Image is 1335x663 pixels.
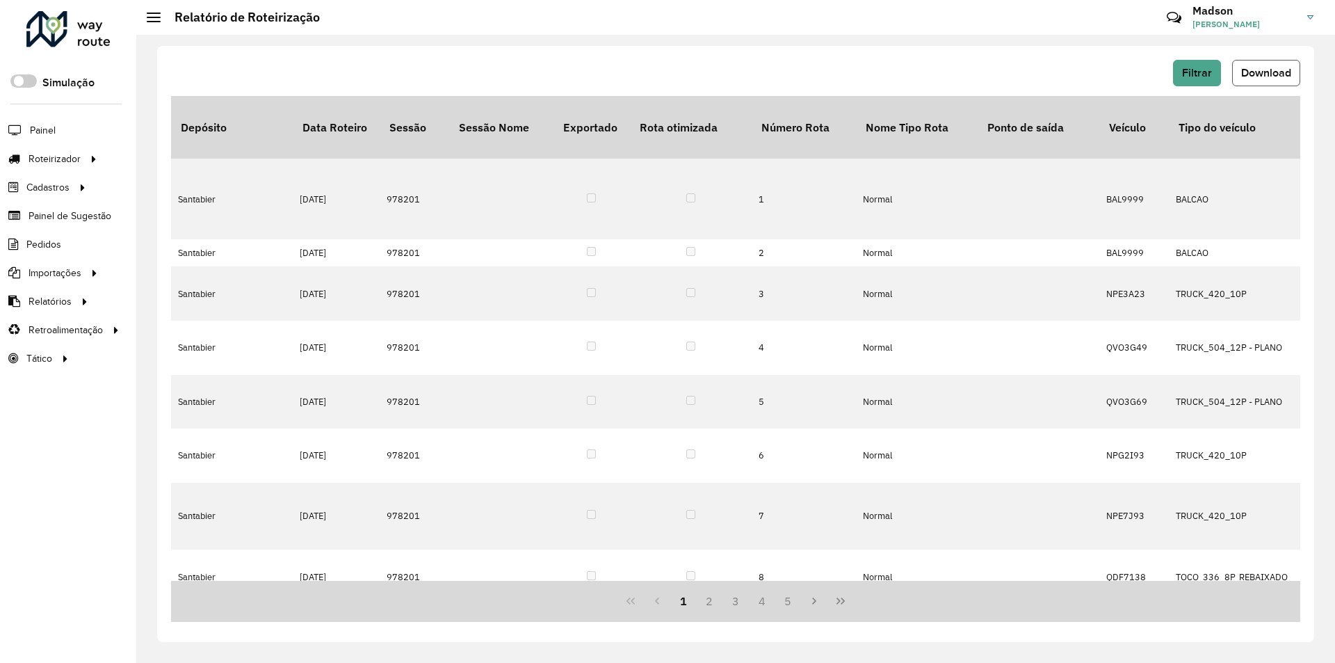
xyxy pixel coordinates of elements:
[722,588,749,614] button: 3
[1169,96,1295,159] th: Tipo do veículo
[161,10,320,25] h2: Relatório de Roteirização
[752,429,856,483] td: 6
[1159,3,1189,33] a: Contato Rápido
[856,266,978,321] td: Normal
[380,266,449,321] td: 978201
[1169,266,1295,321] td: TRUCK_420_10P
[752,321,856,375] td: 4
[752,159,856,239] td: 1
[171,550,293,604] td: Santabier
[449,96,553,159] th: Sessão Nome
[801,588,827,614] button: Next Page
[856,239,978,266] td: Normal
[1169,159,1295,239] td: BALCAO
[380,321,449,375] td: 978201
[696,588,722,614] button: 2
[380,96,449,159] th: Sessão
[827,588,854,614] button: Last Page
[752,375,856,429] td: 5
[380,159,449,239] td: 978201
[171,321,293,375] td: Santabier
[293,483,380,550] td: [DATE]
[630,96,752,159] th: Rota otimizada
[856,321,978,375] td: Normal
[171,239,293,266] td: Santabier
[380,550,449,604] td: 978201
[42,74,95,91] label: Simulação
[752,96,856,159] th: Número Rota
[1169,483,1295,550] td: TRUCK_420_10P
[293,266,380,321] td: [DATE]
[670,588,697,614] button: 1
[553,96,630,159] th: Exportado
[1099,375,1169,429] td: QVO3G69
[1169,550,1295,604] td: TOCO_336_8P_REBAIXADO
[293,550,380,604] td: [DATE]
[1099,321,1169,375] td: QVO3G49
[1169,375,1295,429] td: TRUCK_504_12P - PLANO
[29,209,111,223] span: Painel de Sugestão
[29,323,103,337] span: Retroalimentação
[1182,67,1212,79] span: Filtrar
[293,159,380,239] td: [DATE]
[171,483,293,550] td: Santabier
[30,123,56,138] span: Painel
[752,483,856,550] td: 7
[26,180,70,195] span: Cadastros
[856,375,978,429] td: Normal
[171,266,293,321] td: Santabier
[1099,239,1169,266] td: BAL9999
[1099,266,1169,321] td: NPE3A23
[752,550,856,604] td: 8
[856,96,978,159] th: Nome Tipo Rota
[380,483,449,550] td: 978201
[380,375,449,429] td: 978201
[1169,429,1295,483] td: TRUCK_420_10P
[856,429,978,483] td: Normal
[1192,18,1297,31] span: [PERSON_NAME]
[293,96,380,159] th: Data Roteiro
[29,294,72,309] span: Relatórios
[978,96,1099,159] th: Ponto de saída
[749,588,775,614] button: 4
[856,159,978,239] td: Normal
[29,266,81,280] span: Importações
[26,237,61,252] span: Pedidos
[1169,321,1295,375] td: TRUCK_504_12P - PLANO
[1099,96,1169,159] th: Veículo
[1169,239,1295,266] td: BALCAO
[1241,67,1291,79] span: Download
[171,96,293,159] th: Depósito
[29,152,81,166] span: Roteirizador
[1099,159,1169,239] td: BAL9999
[380,429,449,483] td: 978201
[1173,60,1221,86] button: Filtrar
[856,483,978,550] td: Normal
[171,159,293,239] td: Santabier
[1192,4,1297,17] h3: Madson
[775,588,802,614] button: 5
[380,239,449,266] td: 978201
[293,239,380,266] td: [DATE]
[171,429,293,483] td: Santabier
[1099,483,1169,550] td: NPE7J93
[26,351,52,366] span: Tático
[752,239,856,266] td: 2
[171,375,293,429] td: Santabier
[293,429,380,483] td: [DATE]
[856,550,978,604] td: Normal
[1099,429,1169,483] td: NPG2I93
[752,266,856,321] td: 3
[1099,550,1169,604] td: QDF7138
[1232,60,1300,86] button: Download
[293,375,380,429] td: [DATE]
[293,321,380,375] td: [DATE]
